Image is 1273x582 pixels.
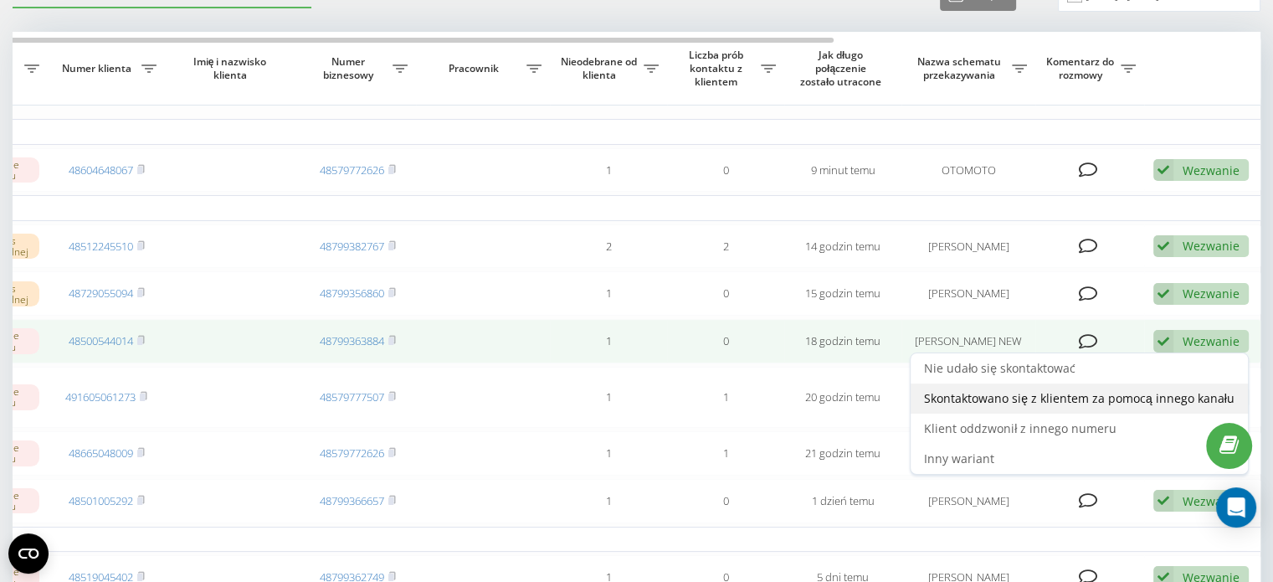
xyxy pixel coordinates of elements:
[784,271,901,316] td: 15 godzin temu
[320,239,384,254] a: 48799382767
[550,479,667,523] td: 1
[798,49,888,88] span: Jak długo połączenie zostało utracone
[675,49,761,88] span: Liczba prób kontaktu z klientem
[667,367,784,428] td: 1
[69,333,133,348] a: 48500544014
[901,367,1035,428] td: press 1 (sales dep) new+audio (Call Queue Desktop)
[65,389,136,404] a: 491605061273
[901,479,1035,523] td: [PERSON_NAME]
[924,390,1235,406] span: Skontaktowano się z klientem za pomocą innego kanału
[924,360,1075,376] span: Nie udało się skontaktować
[320,286,384,301] a: 48799356860
[901,271,1035,316] td: [PERSON_NAME]
[784,431,901,476] td: 21 godzin temu
[1183,286,1240,301] div: Wezwanie
[320,333,384,348] a: 48799363884
[901,148,1035,193] td: OTOMOTO
[1044,55,1121,81] span: Komentarz do rozmowy
[924,420,1116,436] span: Klient oddzwonił z innego numeru
[69,493,133,508] a: 48501005292
[179,55,285,81] span: Imię i nazwisko klienta
[558,55,644,81] span: Nieodebrane od klienta
[901,224,1035,269] td: [PERSON_NAME]
[784,367,901,428] td: 20 godzin temu
[784,148,901,193] td: 9 minut temu
[550,319,667,363] td: 1
[667,271,784,316] td: 0
[550,271,667,316] td: 1
[1183,493,1240,509] div: Wezwanie
[667,224,784,269] td: 2
[320,389,384,404] a: 48579777507
[784,224,901,269] td: 14 godzin temu
[320,493,384,508] a: 48799366657
[667,148,784,193] td: 0
[320,162,384,178] a: 48579772626
[1183,238,1240,254] div: Wezwanie
[667,479,784,523] td: 0
[1183,333,1240,349] div: Wezwanie
[550,224,667,269] td: 2
[320,446,384,461] a: 48579772626
[8,533,49,574] button: Open CMP widget
[901,319,1035,363] td: [PERSON_NAME] NEW
[667,319,784,363] td: 0
[784,479,901,523] td: 1 dzień temu
[550,431,667,476] td: 1
[69,286,133,301] a: 48729055094
[69,446,133,461] a: 48665048009
[307,55,393,81] span: Numer biznesowy
[667,431,784,476] td: 1
[784,319,901,363] td: 18 godzin temu
[550,367,667,428] td: 1
[56,62,141,75] span: Numer klienta
[69,239,133,254] a: 48512245510
[550,148,667,193] td: 1
[910,55,1012,81] span: Nazwa schematu przekazywania
[901,431,1035,476] td: OTOMOTO
[1216,487,1256,528] div: Open Intercom Messenger
[69,162,133,178] a: 48604648067
[424,62,526,75] span: Pracownik
[1183,162,1240,178] div: Wezwanie
[924,451,994,466] span: Inny wariant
